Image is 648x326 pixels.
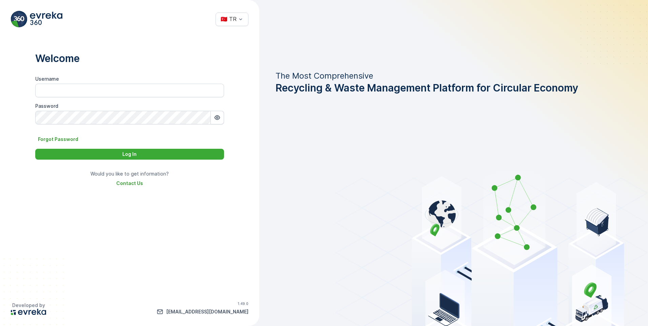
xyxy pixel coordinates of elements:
p: Forgot Password [38,136,78,143]
button: Forgot Password [35,135,81,143]
p: [EMAIL_ADDRESS][DOMAIN_NAME] [166,308,248,315]
p: Would you like to get information? [90,170,169,177]
img: evreka_360_logo [11,11,62,27]
div: 🇹🇷 TR [221,16,237,22]
a: Contact Us [116,180,143,187]
p: 1.49.0 [238,302,248,306]
p: The Most Comprehensive [276,70,578,81]
p: Welcome [35,52,224,65]
button: Log In [35,149,224,160]
span: Recycling & Waste Management Platform for Circular Economy [276,81,578,94]
p: Log In [122,151,137,158]
a: info@evreka.co [157,308,248,315]
label: Password [35,103,58,109]
label: Username [35,76,59,82]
